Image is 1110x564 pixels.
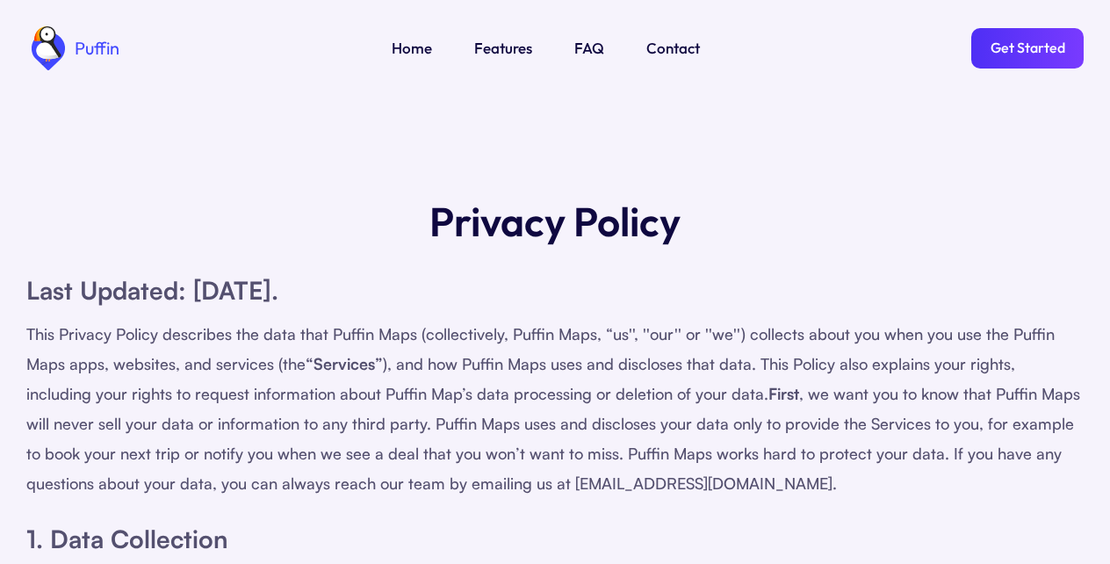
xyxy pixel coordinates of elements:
[70,40,119,57] div: Puffin
[646,37,700,60] a: Contact
[574,37,604,60] a: FAQ
[768,384,799,403] strong: First
[26,319,1084,498] div: This Privacy Policy describes the data that Puffin Maps (collectively, Puffin Maps, “us'', ''our'...
[392,37,432,60] a: Home
[26,26,119,70] a: home
[971,28,1084,69] a: Get Started
[474,37,532,60] a: Features
[26,520,1084,559] h1: 1. Data Collection
[26,271,1084,310] h1: Last Updated: [DATE].
[306,354,383,373] strong: “Services”
[429,193,681,249] h1: Privacy Policy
